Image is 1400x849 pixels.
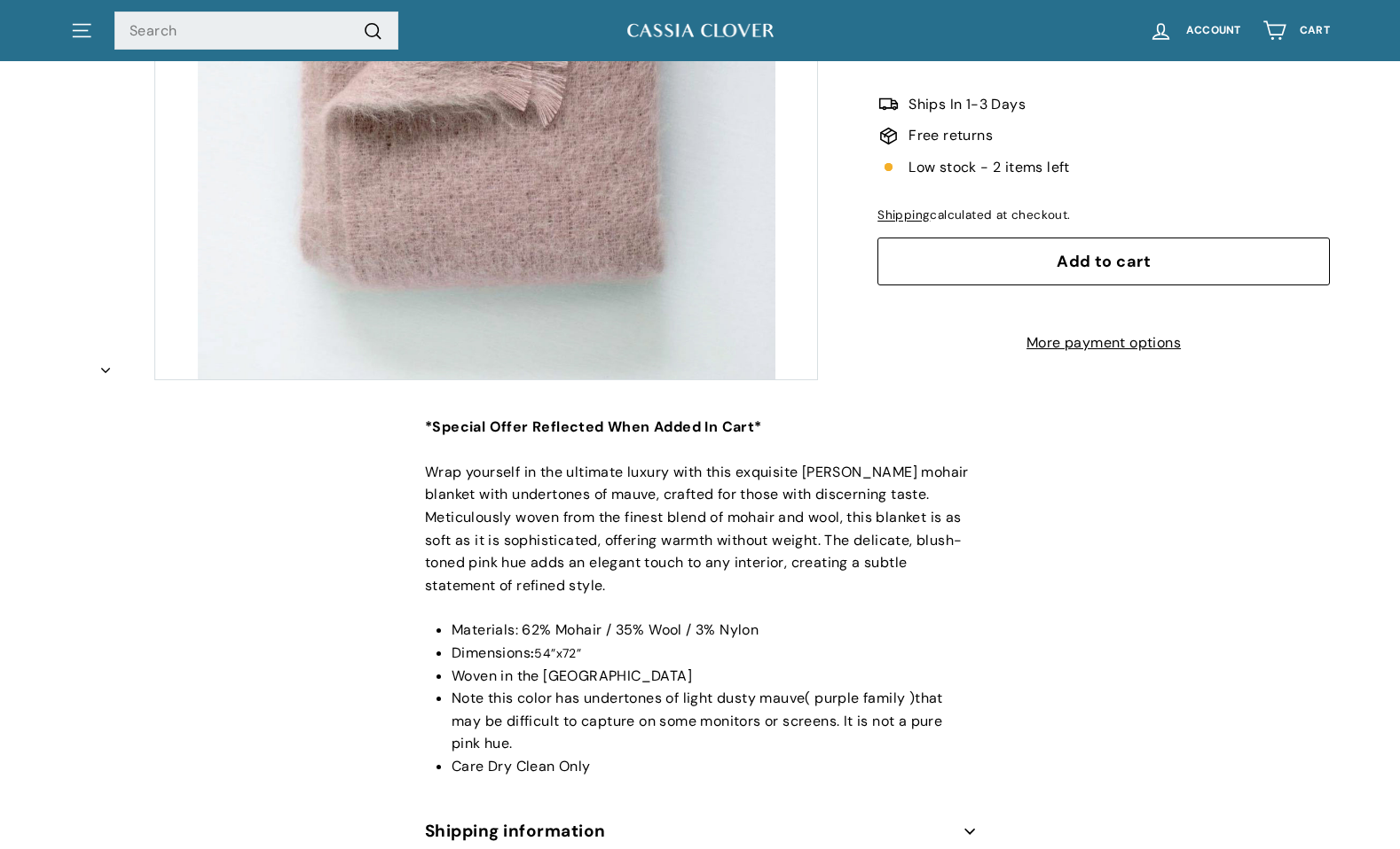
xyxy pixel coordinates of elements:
span: Account [1186,25,1241,36]
strong: *Special Offer Reflected When Added In Cart* [425,417,762,436]
span: Cart [1300,25,1330,36]
li: Woven in the [GEOGRAPHIC_DATA] [452,665,975,688]
input: Search [114,12,398,51]
span: Free returns [908,124,993,147]
strong: : [531,645,534,661]
button: Add to cart [877,238,1330,285]
span: 54”x72” [534,645,581,661]
li: Care Dry Clean Only [452,755,975,778]
div: calculated at checkout. [877,205,1330,224]
p: Wrap yourself in the ultimate luxury with this exquisite [PERSON_NAME] mohair blanket with undert... [425,461,975,597]
button: Next [70,349,141,381]
a: More payment options [877,331,1330,354]
a: Cart [1252,4,1341,57]
span: Ships In 1-3 Days [908,92,1026,115]
a: Account [1138,4,1252,57]
li: Dimensions [452,642,975,665]
a: Shipping [877,206,930,222]
li: Note this color has undertones of light dusty mauve( purple family )that may be difficult to capt... [452,687,975,755]
span: Materials: 62% Mohair / 35% Wool / 3% Nylon [452,620,759,639]
span: Low stock - 2 items left [908,156,1070,179]
span: Add to cart [1057,250,1151,271]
